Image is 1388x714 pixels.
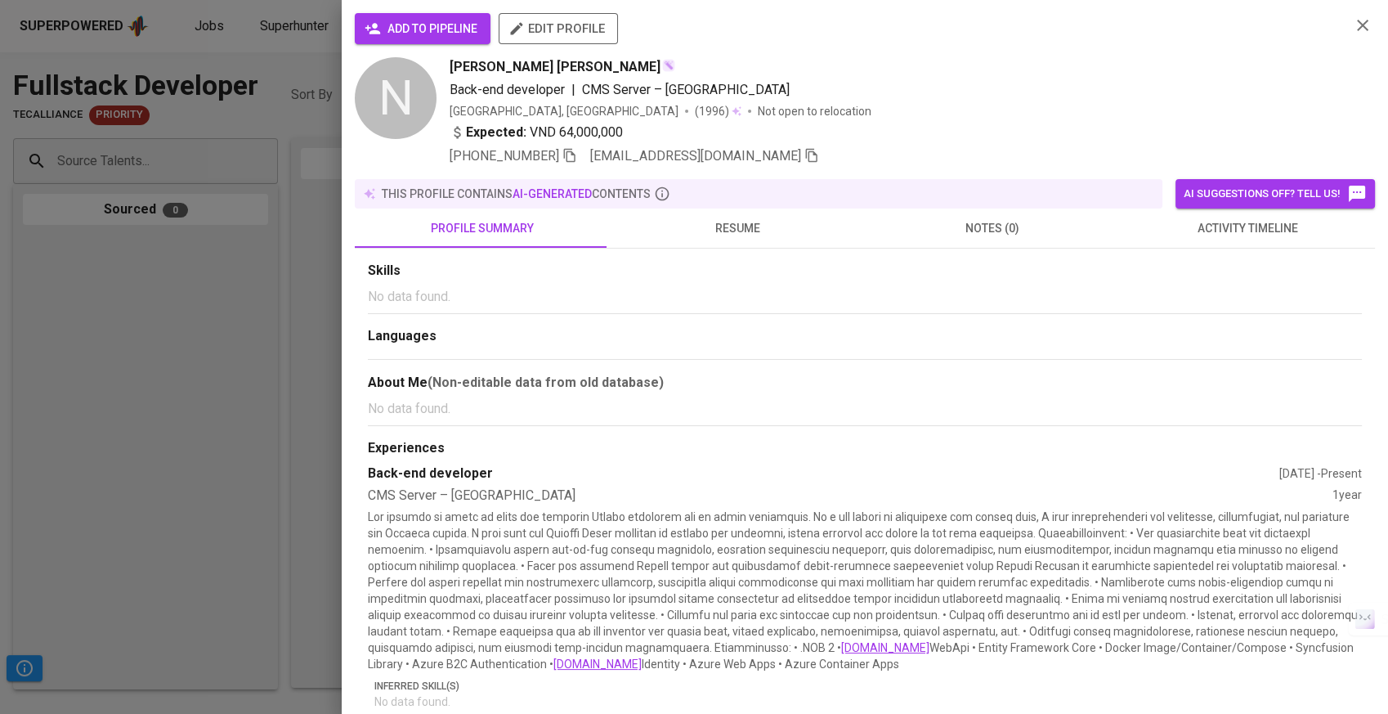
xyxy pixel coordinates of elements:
a: edit profile [499,21,618,34]
div: (1996) [695,103,741,119]
span: Back-end developer [450,82,565,97]
img: magic_wand.svg [662,59,675,72]
button: AI suggestions off? Tell us! [1175,179,1375,209]
span: | [571,80,575,100]
span: edit profile [512,18,605,39]
b: Expected: [466,123,526,142]
button: add to pipeline [355,13,490,44]
span: profile summary [365,218,600,239]
div: [DATE] - Present [1279,465,1362,482]
p: Lor ipsumdo si ametc ad elits doe temporin Utlabo etdolorem ali en admin veniamquis. No e ull lab... [368,509,1362,672]
div: CMS Server – [GEOGRAPHIC_DATA] [368,487,1332,505]
div: [GEOGRAPHIC_DATA], [GEOGRAPHIC_DATA] [450,103,678,119]
p: Not open to relocation [758,103,871,119]
span: AI-generated [513,187,592,200]
div: VND 64,000,000 [450,123,623,142]
div: N [355,57,437,139]
p: No data found. [368,399,1362,419]
button: edit profile [499,13,618,44]
span: activity timeline [1130,218,1365,239]
a: [DOMAIN_NAME] [841,641,929,654]
span: AI suggestions off? Tell us! [1184,184,1367,204]
div: About Me [368,373,1362,393]
span: CMS Server – [GEOGRAPHIC_DATA] [582,82,790,97]
b: (Non-editable data from old database) [428,375,664,390]
p: No data found. [374,694,1362,710]
a: [DOMAIN_NAME] [553,658,642,671]
div: 1 year [1332,487,1362,505]
span: notes (0) [875,218,1110,239]
span: resume [620,218,855,239]
span: [PERSON_NAME] [PERSON_NAME] [450,57,660,77]
div: Languages [368,327,1362,346]
div: Experiences [368,439,1362,458]
span: add to pipeline [368,19,477,39]
p: No data found. [368,287,1362,307]
span: [PHONE_NUMBER] [450,148,559,164]
div: Back-end developer [368,465,1279,483]
div: Skills [368,262,1362,281]
p: Inferred Skill(s) [374,679,1362,694]
p: this profile contains contents [382,186,651,202]
span: [EMAIL_ADDRESS][DOMAIN_NAME] [590,148,801,164]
